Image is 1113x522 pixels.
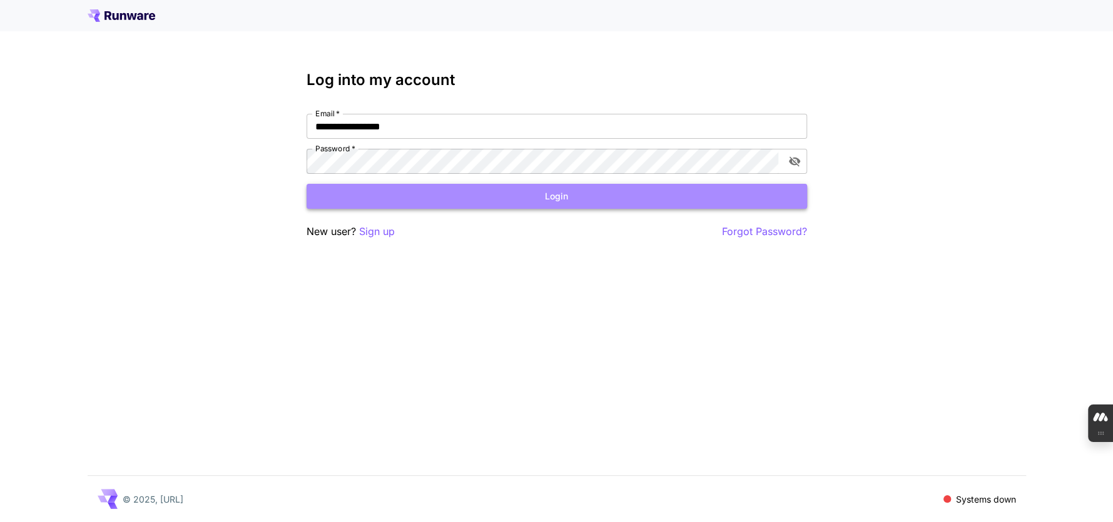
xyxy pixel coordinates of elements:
p: Systems down [956,493,1016,506]
p: New user? [307,224,395,239]
button: Login [307,184,807,209]
label: Password [315,143,355,154]
button: Forgot Password? [722,224,807,239]
h3: Log into my account [307,71,807,89]
p: © 2025, [URL] [123,493,183,506]
button: toggle password visibility [783,150,806,173]
label: Email [315,108,340,119]
button: Sign up [359,224,395,239]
